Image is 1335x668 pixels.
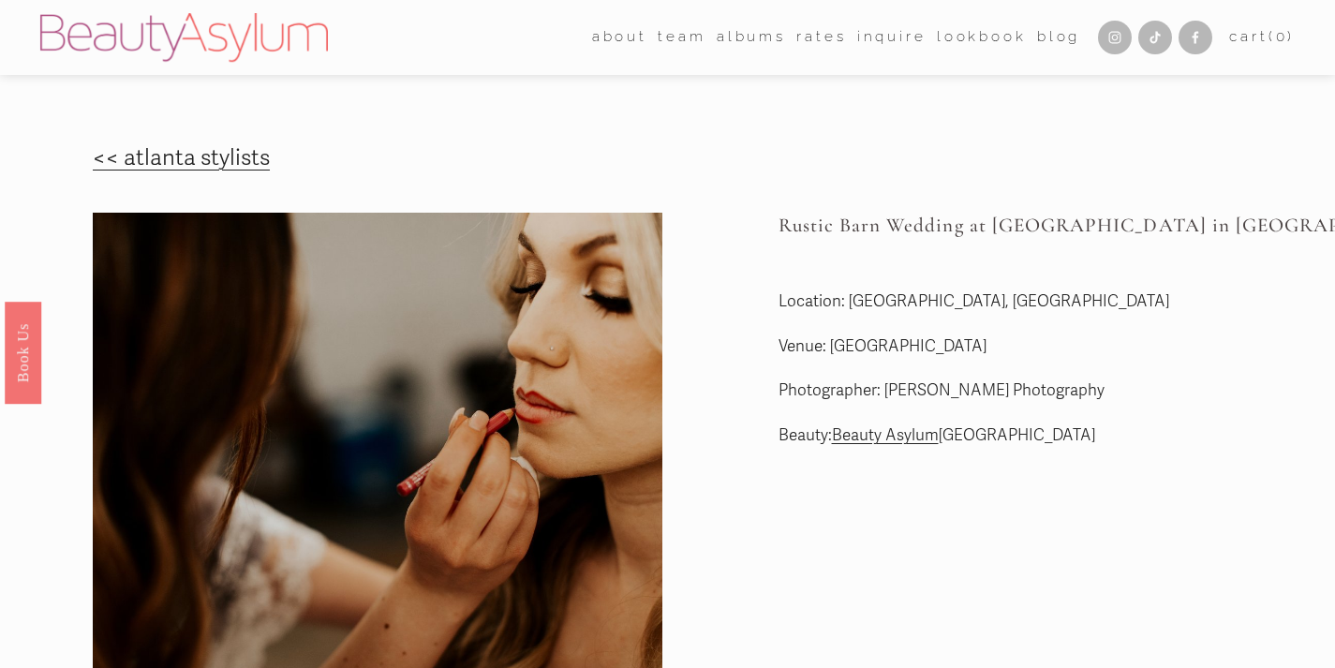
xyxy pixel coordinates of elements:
span: team [658,24,705,51]
img: Beauty Asylum | Bridal Hair &amp; Makeup Charlotte &amp; Atlanta [40,13,328,62]
a: Inquire [857,23,927,52]
a: Rates [796,23,846,52]
a: 0 items in cart [1229,24,1295,51]
a: Beauty Asylum [832,425,939,445]
a: Blog [1037,23,1080,52]
a: TikTok [1138,21,1172,54]
p: Beauty: [GEOGRAPHIC_DATA] [779,422,1296,451]
a: Book Us [5,301,41,403]
p: Location: [GEOGRAPHIC_DATA], [GEOGRAPHIC_DATA] [779,288,1296,317]
a: folder dropdown [658,23,705,52]
span: ( ) [1268,28,1295,45]
p: Photographer: [PERSON_NAME] Photography [779,377,1296,406]
p: Venue: [GEOGRAPHIC_DATA] [779,333,1296,362]
a: albums [717,23,786,52]
a: Instagram [1098,21,1132,54]
a: Facebook [1179,21,1212,54]
span: about [592,24,647,51]
span: 0 [1276,28,1288,45]
a: folder dropdown [592,23,647,52]
a: Lookbook [937,23,1027,52]
a: << atlanta stylists [93,144,270,171]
